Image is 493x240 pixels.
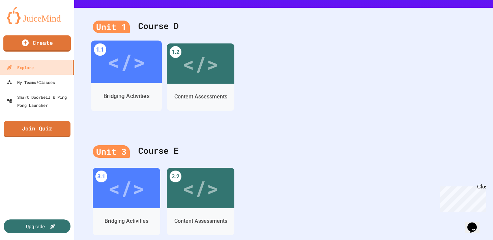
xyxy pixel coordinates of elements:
div: 3.1 [95,171,107,182]
div: Course E [93,138,474,164]
div: Content Assessments [174,217,227,225]
div: </> [107,46,145,78]
div: </> [108,173,145,203]
div: Bridging Activities [105,217,148,225]
div: 3.2 [170,171,181,182]
div: Chat with us now!Close [3,3,47,43]
iframe: chat widget [437,184,486,212]
div: Course D [93,13,474,40]
iframe: chat widget [465,213,486,233]
a: Create [3,35,71,52]
a: Join Quiz [4,121,70,137]
div: Content Assessments [174,92,227,100]
div: </> [182,173,219,203]
div: My Teams/Classes [7,78,55,86]
div: Bridging Activities [104,92,150,100]
div: 1.2 [170,46,181,58]
div: Upgrade [26,223,45,230]
img: logo-orange.svg [7,7,67,24]
div: Smart Doorbell & Ping Pong Launcher [7,93,71,109]
div: 1.1 [94,43,106,56]
div: </> [182,49,219,79]
div: Unit 1 [93,21,130,33]
div: Unit 3 [93,145,130,158]
div: Explore [7,63,34,71]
